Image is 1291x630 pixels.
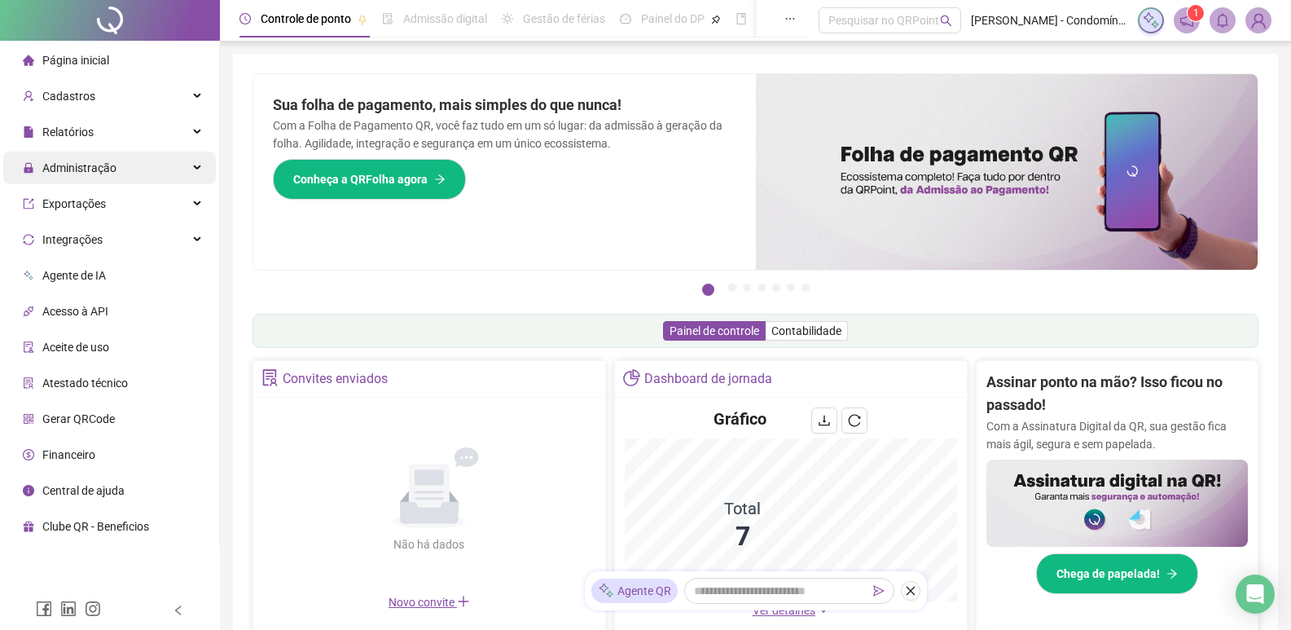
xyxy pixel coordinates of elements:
[261,369,279,386] span: solution
[273,94,736,117] h2: Sua folha de pagamento, mais simples do que nunca!
[42,484,125,497] span: Central de ajuda
[523,12,605,25] span: Gestão de férias
[753,604,815,617] span: Ver detalhes
[434,174,446,185] span: arrow-right
[772,284,780,292] button: 5
[36,601,52,617] span: facebook
[239,13,251,24] span: clock-circle
[403,12,487,25] span: Admissão digital
[42,197,106,210] span: Exportações
[23,198,34,209] span: export
[743,284,751,292] button: 3
[873,585,885,597] span: send
[85,601,101,617] span: instagram
[702,284,714,296] button: 1
[273,117,736,152] p: Com a Folha de Pagamento QR, você faz tudo em um só lugar: da admissão à geração da folha. Agilid...
[42,54,109,67] span: Página inicial
[42,126,94,139] span: Relatórios
[756,74,1258,270] img: banner%2F8d14a306-6205-4263-8e5b-06e9a85ad873.png
[940,15,952,27] span: search
[42,161,116,174] span: Administração
[42,341,109,354] span: Aceite de uso
[801,284,810,292] button: 7
[23,90,34,102] span: user-add
[23,162,34,174] span: lock
[986,417,1248,453] p: Com a Assinatura Digital da QR, sua gestão fica mais ágil, segura e sem papelada.
[818,414,831,427] span: download
[273,159,466,200] button: Conheça a QRFolha agora
[358,15,367,24] span: pushpin
[644,365,772,393] div: Dashboard de jornada
[971,11,1128,29] span: [PERSON_NAME] - Condomínio Residencial Santa Teresa
[1246,8,1271,33] img: 90824
[1215,13,1230,28] span: bell
[711,15,721,24] span: pushpin
[23,341,34,353] span: audit
[1236,575,1275,614] div: Open Intercom Messenger
[591,579,678,603] div: Agente QR
[905,585,916,597] span: close
[986,460,1248,547] img: banner%2F02c71560-61a6-44d4-94b9-c8ab97240462.png
[173,605,184,616] span: left
[771,324,841,337] span: Contabilidade
[1166,568,1178,579] span: arrow-right
[23,377,34,389] span: solution
[42,305,108,318] span: Acesso à API
[623,369,640,386] span: pie-chart
[382,13,393,24] span: file-done
[848,414,861,427] span: reload
[23,234,34,245] span: sync
[502,13,513,24] span: sun
[1142,11,1160,29] img: sparkle-icon.fc2bf0ac1784a2077858766a79e2daf3.svg
[714,408,766,430] h4: Gráfico
[728,284,736,292] button: 2
[23,306,34,317] span: api
[986,371,1248,417] h2: Assinar ponto na mão? Isso ficou no passado!
[1036,553,1198,594] button: Chega de papelada!
[784,13,796,24] span: ellipsis
[261,12,351,25] span: Controle de ponto
[42,412,115,425] span: Gerar QRCode
[598,583,614,600] img: sparkle-icon.fc2bf0ac1784a2077858766a79e2daf3.svg
[283,365,388,393] div: Convites enviados
[42,269,106,282] span: Agente de IA
[42,448,95,461] span: Financeiro
[757,284,766,292] button: 4
[670,324,759,337] span: Painel de controle
[23,449,34,460] span: dollar
[293,170,428,188] span: Conheça a QRFolha agora
[23,126,34,138] span: file
[389,596,470,609] span: Novo convite
[42,233,103,246] span: Integrações
[1193,7,1199,19] span: 1
[42,377,128,390] span: Atestado técnico
[23,55,34,66] span: home
[1056,565,1160,583] span: Chega de papelada!
[787,284,795,292] button: 6
[60,601,77,617] span: linkedin
[1188,5,1204,21] sup: 1
[23,413,34,425] span: qrcode
[42,90,95,103] span: Cadastros
[23,485,34,496] span: info-circle
[757,12,861,25] span: Folha de pagamento
[457,595,470,608] span: plus
[23,521,34,532] span: gift
[1179,13,1194,28] span: notification
[736,13,747,24] span: book
[620,13,631,24] span: dashboard
[753,604,829,617] a: Ver detalhes down
[42,520,149,533] span: Clube QR - Beneficios
[354,535,504,553] div: Não há dados
[641,12,705,25] span: Painel do DP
